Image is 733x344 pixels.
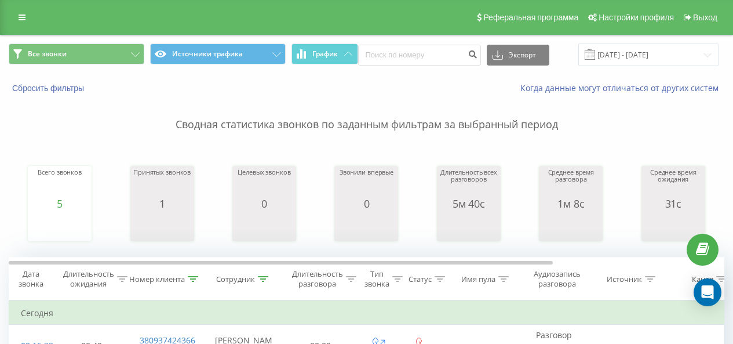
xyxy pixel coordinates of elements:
[238,169,290,198] div: Целевых звонков
[9,94,724,132] p: Сводная статистика звонков по заданным фильтрам за выбранный период
[238,198,290,209] div: 0
[520,82,724,93] a: Когда данные могут отличаться от других систем
[694,278,721,306] div: Open Intercom Messenger
[133,198,191,209] div: 1
[542,169,600,198] div: Среднее время разговора
[129,274,185,284] div: Номер клиента
[9,269,52,289] div: Дата звонка
[440,198,498,209] div: 5м 40с
[216,274,255,284] div: Сотрудник
[440,169,498,198] div: Длительность всех разговоров
[340,169,393,198] div: Звонили впервые
[133,169,191,198] div: Принятых звонков
[542,198,600,209] div: 1м 8с
[644,169,702,198] div: Среднее время ожидания
[340,198,393,209] div: 0
[409,274,432,284] div: Статус
[312,50,338,58] span: График
[291,44,358,64] button: График
[28,49,67,59] span: Все звонки
[461,274,495,284] div: Имя пула
[692,274,713,284] div: Канал
[9,44,144,64] button: Все звонки
[358,45,481,66] input: Поиск по номеру
[150,44,286,64] button: Источники трафика
[9,83,90,93] button: Сбросить фильтры
[607,274,642,284] div: Источник
[364,269,389,289] div: Тип звонка
[63,269,114,289] div: Длительность ожидания
[693,13,717,22] span: Выход
[38,198,82,209] div: 5
[529,269,585,289] div: Аудиозапись разговора
[292,269,343,289] div: Длительность разговора
[487,45,549,66] button: Экспорт
[483,13,578,22] span: Реферальная программа
[38,169,82,198] div: Всего звонков
[644,198,702,209] div: 31с
[599,13,674,22] span: Настройки профиля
